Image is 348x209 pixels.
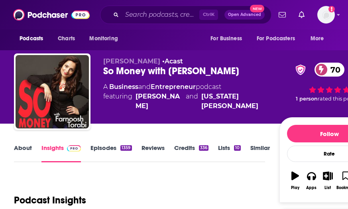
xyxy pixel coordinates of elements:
a: Show notifications dropdown [275,8,289,22]
button: open menu [305,31,334,46]
div: 10 [234,145,241,151]
span: New [250,5,264,12]
button: Apps [303,166,320,195]
span: • [162,57,183,65]
button: open menu [84,31,128,46]
div: 1359 [120,145,132,151]
img: Podchaser Pro [67,145,81,152]
span: Logged in as PRSuperstar [317,6,335,24]
a: Similar [250,144,270,162]
a: 70 [315,63,344,77]
input: Search podcasts, credits, & more... [122,8,199,21]
span: Monitoring [89,33,118,44]
img: User Profile [317,6,335,24]
div: List [324,185,331,190]
a: Reviews [142,144,165,162]
a: Charts [53,31,80,46]
span: 70 [322,63,344,77]
button: Play [287,166,303,195]
button: open menu [14,31,53,46]
a: Entrepreneur [151,83,196,91]
span: and [186,92,198,111]
span: Charts [58,33,75,44]
a: Lists10 [218,144,241,162]
span: Podcasts [20,33,43,44]
a: Acast [165,57,183,65]
a: About [14,144,32,162]
a: InsightsPodchaser Pro [41,144,81,162]
a: Credits336 [174,144,208,162]
button: open menu [205,31,252,46]
span: Ctrl K [199,10,218,20]
img: So Money with Farnoosh Torabi [16,55,89,128]
svg: Add a profile image [328,6,335,12]
span: 1 person [296,96,318,102]
div: 336 [199,145,208,151]
span: For Business [210,33,242,44]
button: open menu [252,31,307,46]
span: [PERSON_NAME] [103,57,160,65]
a: Episodes1359 [90,144,132,162]
span: and [138,83,151,91]
div: Play [291,185,299,190]
div: Apps [306,185,317,190]
div: Search podcasts, credits, & more... [100,6,271,24]
h1: Podcast Insights [14,194,86,206]
a: Farnoosh Torabi [136,92,183,111]
img: Podchaser - Follow, Share and Rate Podcasts [13,7,90,22]
button: List [320,166,336,195]
a: Business [109,83,138,91]
span: featuring [103,92,279,111]
button: Open AdvancedNew [224,10,265,20]
span: For Podcasters [257,33,295,44]
button: Show profile menu [317,6,335,24]
a: Show notifications dropdown [295,8,308,22]
span: More [311,33,324,44]
span: Open Advanced [228,13,261,17]
div: [US_STATE][PERSON_NAME] [201,92,279,111]
div: A podcast [103,82,279,111]
img: verified Badge [293,65,308,75]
